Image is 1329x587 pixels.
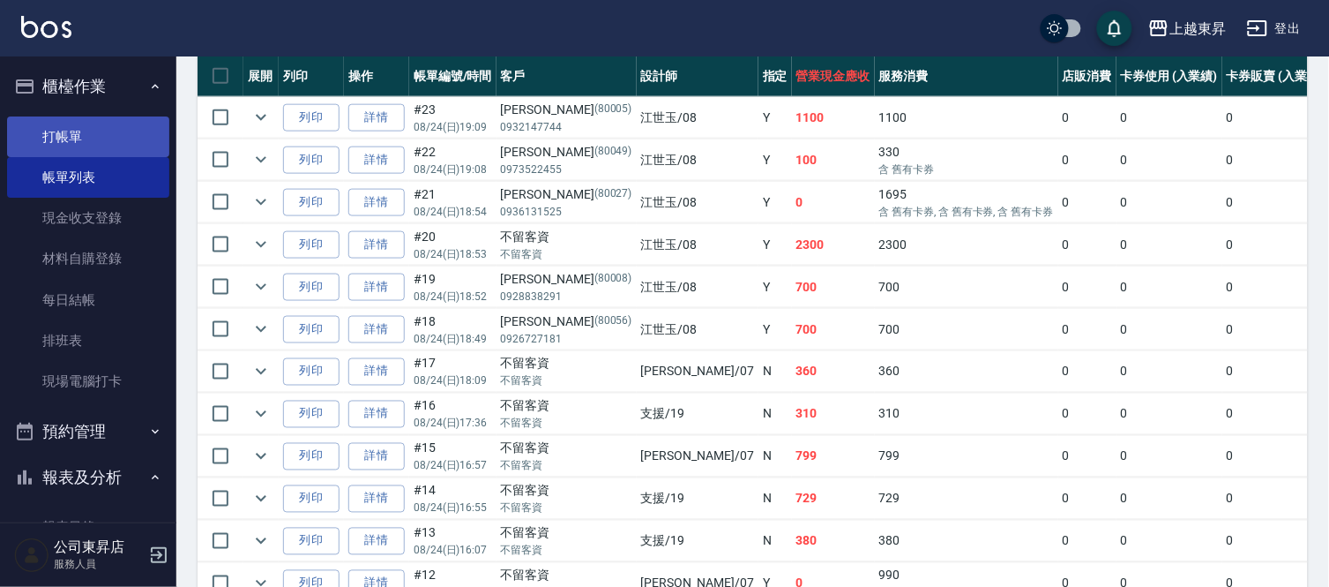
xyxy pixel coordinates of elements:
td: [PERSON_NAME] /07 [637,436,758,478]
p: 不留客資 [501,543,632,559]
td: #23 [409,97,497,139]
td: 729 [875,478,1058,520]
td: #16 [409,394,497,435]
p: 08/24 (日) 18:49 [414,331,492,347]
p: 0926727181 [501,331,632,347]
a: 詳情 [348,147,405,174]
td: 380 [792,521,875,562]
p: 0928838291 [501,289,632,305]
td: N [758,521,792,562]
a: 詳情 [348,358,405,386]
td: 799 [875,436,1058,478]
td: 0 [1116,309,1223,350]
td: Y [758,97,792,139]
img: Person [14,538,49,573]
th: 營業現金應收 [792,56,875,97]
button: 列印 [283,443,340,470]
div: [PERSON_NAME] [501,101,632,119]
td: 0 [1116,478,1223,520]
td: #14 [409,478,497,520]
td: Y [758,139,792,181]
td: 360 [792,351,875,393]
p: 0973522455 [501,162,632,177]
p: 不留客資 [501,458,632,474]
td: 2300 [875,224,1058,266]
td: 2300 [792,224,875,266]
td: 支援 /19 [637,478,758,520]
p: 08/24 (日) 18:54 [414,204,492,220]
a: 打帳單 [7,117,169,157]
td: #15 [409,436,497,478]
button: 列印 [283,274,340,301]
td: Y [758,309,792,350]
td: 0 [1058,351,1116,393]
a: 詳情 [348,274,405,301]
p: 08/24 (日) 16:07 [414,543,492,559]
th: 卡券使用 (入業績) [1116,56,1223,97]
td: 310 [792,394,875,435]
a: 詳情 [348,528,405,555]
td: Y [758,267,792,308]
button: 列印 [283,528,340,555]
p: 含 舊有卡券 [879,162,1054,177]
p: 08/24 (日) 18:52 [414,289,492,305]
button: expand row [248,274,274,300]
a: 現金收支登錄 [7,198,169,238]
td: 0 [1058,182,1116,223]
button: expand row [248,316,274,342]
td: 0 [1116,351,1223,393]
td: 0 [1058,478,1116,520]
button: 預約管理 [7,409,169,455]
p: 不留客資 [501,416,632,432]
a: 詳情 [348,104,405,132]
a: 現場電腦打卡 [7,361,169,402]
a: 報表目錄 [7,507,169,547]
button: expand row [248,485,274,512]
p: 08/24 (日) 19:08 [414,162,492,177]
p: 08/24 (日) 17:36 [414,416,492,432]
td: 0 [1058,224,1116,266]
button: expand row [248,358,274,385]
td: 0 [1058,267,1116,308]
td: 0 [1222,478,1329,520]
button: 列印 [283,358,340,386]
a: 排班表 [7,320,169,361]
button: expand row [248,401,274,427]
a: 詳情 [348,231,405,259]
p: 08/24 (日) 18:53 [414,246,492,262]
td: 江世玉 /08 [637,139,758,181]
button: expand row [248,147,274,173]
p: 不留客資 [501,373,632,389]
td: 0 [1222,521,1329,562]
td: 0 [1058,521,1116,562]
div: 上越東昇 [1169,18,1226,40]
button: 列印 [283,401,340,428]
td: Y [758,224,792,266]
p: 08/24 (日) 19:09 [414,119,492,135]
button: expand row [248,189,274,215]
p: 0936131525 [501,204,632,220]
button: 列印 [283,147,340,174]
p: 08/24 (日) 16:55 [414,500,492,516]
td: 0 [1222,394,1329,435]
button: expand row [248,528,274,554]
p: 服務人員 [54,556,144,572]
td: 0 [1222,309,1329,350]
td: 0 [1222,267,1329,308]
button: 列印 [283,316,340,343]
td: 310 [875,394,1058,435]
td: 江世玉 /08 [637,267,758,308]
td: 江世玉 /08 [637,309,758,350]
td: N [758,351,792,393]
div: 不留客資 [501,355,632,373]
td: 1100 [792,97,875,139]
p: (80008) [594,270,632,289]
p: 不留客資 [501,500,632,516]
button: expand row [248,443,274,470]
td: N [758,436,792,478]
div: [PERSON_NAME] [501,143,632,162]
div: 不留客資 [501,482,632,500]
td: 1695 [875,182,1058,223]
td: 0 [1116,97,1223,139]
td: 0 [1222,436,1329,478]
